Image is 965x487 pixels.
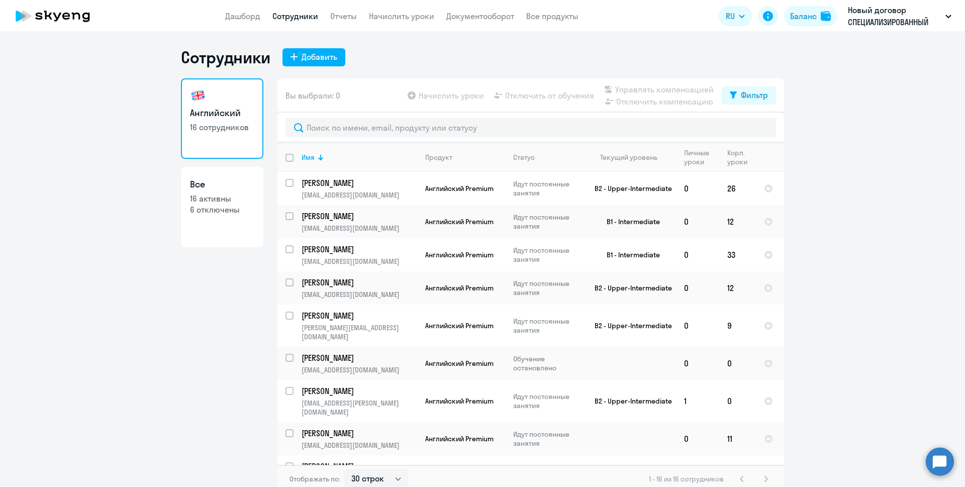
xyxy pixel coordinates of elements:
span: Отображать по: [289,474,340,483]
span: Английский Premium [425,434,494,443]
span: Английский Premium [425,283,494,293]
div: Статус [513,153,535,162]
button: Новый договор СПЕЦИАЛИЗИРОВАННЫЙ ДЕПОЗИТАРИЙ ИНФИНИТУМ, СПЕЦИАЛИЗИРОВАННЫЙ ДЕПОЗИТАРИЙ ИНФИНИТУМ, АО [843,4,956,28]
p: Новый договор СПЕЦИАЛИЗИРОВАННЫЙ ДЕПОЗИТАРИЙ ИНФИНИТУМ, СПЕЦИАЛИЗИРОВАННЫЙ ДЕПОЗИТАРИЙ ИНФИНИТУМ, АО [848,4,941,28]
td: B2 - Upper-Intermediate [583,172,676,205]
div: Личные уроки [684,148,719,166]
td: 12 [719,205,756,238]
span: Английский Premium [425,359,494,368]
a: Начислить уроки [369,11,434,21]
p: [PERSON_NAME] [302,310,415,321]
p: [PERSON_NAME] [302,277,415,288]
a: Сотрудники [272,11,318,21]
p: Идут постоянные занятия [513,213,582,231]
button: RU [719,6,752,26]
div: Статус [513,153,582,162]
td: 12 [719,271,756,305]
div: Добавить [302,51,337,63]
a: [PERSON_NAME] [302,461,417,472]
p: Идут постоянные занятия [513,430,582,448]
td: B2 - Upper-Intermediate [583,380,676,422]
a: [PERSON_NAME] [302,244,417,255]
div: Продукт [425,153,505,162]
td: 0 [676,305,719,347]
p: [PERSON_NAME] [302,428,415,439]
p: [EMAIL_ADDRESS][DOMAIN_NAME] [302,190,417,200]
div: Корп. уроки [727,148,747,166]
p: [EMAIL_ADDRESS][DOMAIN_NAME] [302,365,417,374]
span: 1 - 16 из 16 сотрудников [649,474,724,483]
span: RU [726,10,735,22]
td: 0 [676,422,719,455]
a: [PERSON_NAME] [302,385,417,397]
p: Обучение остановлено [513,354,582,372]
p: [PERSON_NAME] [302,177,415,188]
div: Имя [302,153,417,162]
a: [PERSON_NAME] [302,428,417,439]
a: Английский16 сотрудников [181,78,263,159]
p: Идут постоянные занятия [513,317,582,335]
td: B1 - Intermediate [583,205,676,238]
p: 16 активны [190,193,254,204]
p: [PERSON_NAME][EMAIL_ADDRESS][DOMAIN_NAME] [302,323,417,341]
div: Текущий уровень [591,153,675,162]
td: 11 [719,422,756,455]
img: balance [821,11,831,21]
td: 0 [676,347,719,380]
td: 0 [676,172,719,205]
a: [PERSON_NAME] [302,211,417,222]
td: 9 [719,305,756,347]
a: Документооборот [446,11,514,21]
td: 33 [719,238,756,271]
a: Все продукты [526,11,578,21]
div: Фильтр [741,89,768,101]
p: [PERSON_NAME] [302,385,415,397]
div: Текущий уровень [600,153,657,162]
div: Баланс [790,10,817,22]
a: Отчеты [330,11,357,21]
p: [EMAIL_ADDRESS][DOMAIN_NAME] [302,290,417,299]
td: 0 [676,205,719,238]
p: [EMAIL_ADDRESS][DOMAIN_NAME] [302,257,417,266]
div: Корп. уроки [727,148,755,166]
div: Продукт [425,153,452,162]
p: Идут постоянные занятия [513,463,582,481]
span: Английский Premium [425,217,494,226]
p: Идут постоянные занятия [513,392,582,410]
a: [PERSON_NAME] [302,352,417,363]
span: Английский Premium [425,321,494,330]
button: Балансbalance [784,6,837,26]
a: [PERSON_NAME] [302,310,417,321]
p: [PERSON_NAME] [302,352,415,363]
td: 26 [719,172,756,205]
a: [PERSON_NAME] [302,177,417,188]
span: Английский Premium [425,184,494,193]
p: 16 сотрудников [190,122,254,133]
td: 0 [676,271,719,305]
p: 6 отключены [190,204,254,215]
p: [EMAIL_ADDRESS][DOMAIN_NAME] [302,224,417,233]
span: Английский Premium [425,397,494,406]
div: Личные уроки [684,148,710,166]
p: [PERSON_NAME] [302,244,415,255]
h3: Английский [190,107,254,120]
button: Фильтр [722,86,776,105]
h3: Все [190,178,254,191]
p: Идут постоянные занятия [513,279,582,297]
p: Идут постоянные занятия [513,246,582,264]
a: [PERSON_NAME] [302,277,417,288]
a: Дашборд [225,11,260,21]
p: [EMAIL_ADDRESS][DOMAIN_NAME] [302,441,417,450]
span: Вы выбрали: 0 [285,89,340,102]
td: 0 [719,347,756,380]
p: [PERSON_NAME] [302,211,415,222]
input: Поиск по имени, email, продукту или статусу [285,118,776,138]
button: Добавить [282,48,345,66]
img: english [190,87,206,104]
td: B2 - Upper-Intermediate [583,305,676,347]
p: [EMAIL_ADDRESS][PERSON_NAME][DOMAIN_NAME] [302,399,417,417]
p: [PERSON_NAME] [302,461,415,472]
td: B2 - Upper-Intermediate [583,271,676,305]
h1: Сотрудники [181,47,270,67]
